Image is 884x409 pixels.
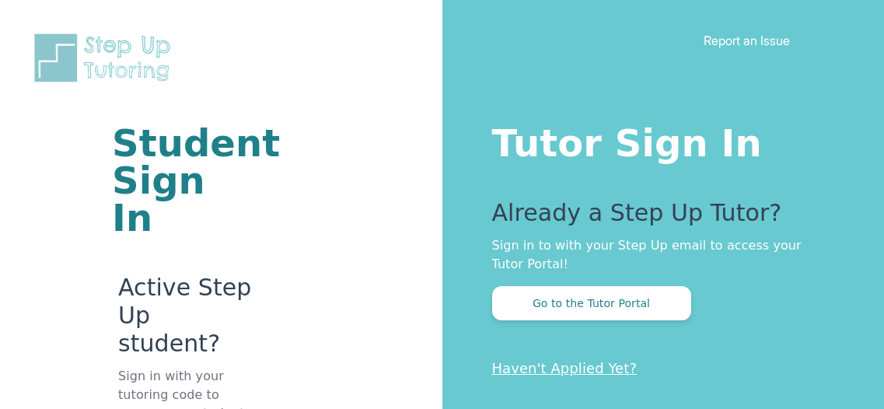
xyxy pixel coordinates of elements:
[492,118,823,162] h1: Tutor Sign In
[118,274,256,367] p: Active Step Up student?
[492,199,823,236] p: Already a Step Up Tutor?
[492,236,823,274] p: Sign in to with your Step Up email to access your Tutor Portal!
[112,124,256,236] h1: Student Sign In
[492,360,638,376] a: Haven't Applied Yet?
[704,33,790,48] a: Report an Issue
[31,31,180,85] img: Step Up Tutoring horizontal logo
[492,286,691,320] button: Go to the Tutor Portal
[492,295,691,310] a: Go to the Tutor Portal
